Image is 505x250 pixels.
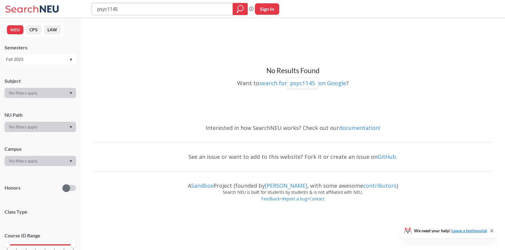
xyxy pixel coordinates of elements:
div: Subject [5,78,76,84]
div: • • [93,196,493,211]
svg: Dropdown arrow [69,92,72,94]
p: Course ID Range [5,232,76,239]
div: Campus [5,146,76,152]
svg: Dropdown arrow [69,59,72,61]
input: Class, professor, course number, "phrase" [96,4,228,14]
span: Class Type [5,208,76,215]
a: Report a bug [282,196,308,202]
a: Contact [309,196,325,202]
p: psyc1145 [290,79,315,87]
a: [PERSON_NAME] [265,182,307,189]
a: GitHub [378,153,396,160]
div: A Project (founded by , with some awesome ) [93,177,493,189]
button: NEU [7,25,23,34]
div: Interested in how SearchNEU works? Check out our [93,119,493,137]
button: CPS [26,25,41,34]
a: search forpsyc1145on Google [259,79,346,87]
p: Honors [5,184,20,191]
div: NU Path [5,112,76,118]
button: LAW [44,25,61,34]
svg: Dropdown arrow [69,160,72,162]
a: documentation! [339,124,380,131]
a: contributors [363,182,396,189]
div: Semesters [5,44,76,51]
div: See an issue or want to add to this website? Fork it or create an issue on . [93,148,493,165]
a: Sandbox [191,182,213,189]
div: Search NEU is built for students by students & is not affiliated with NEU. [93,189,493,196]
svg: magnifying glass [237,5,244,13]
div: magnifying glass [233,3,248,15]
div: Want to ? [93,75,493,89]
span: We need your help! [414,229,487,233]
a: Leave a testimonial [451,228,487,233]
div: Dropdown arrow [5,122,76,132]
a: Feedback [261,196,280,202]
div: Fall 2025 [6,56,69,63]
div: Fall 2025Dropdown arrow [5,54,76,64]
h3: No Results Found [93,66,493,75]
div: Dropdown arrow [5,156,76,166]
div: Dropdown arrow [5,88,76,98]
svg: Dropdown arrow [69,126,72,128]
button: Sign In [255,3,279,15]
